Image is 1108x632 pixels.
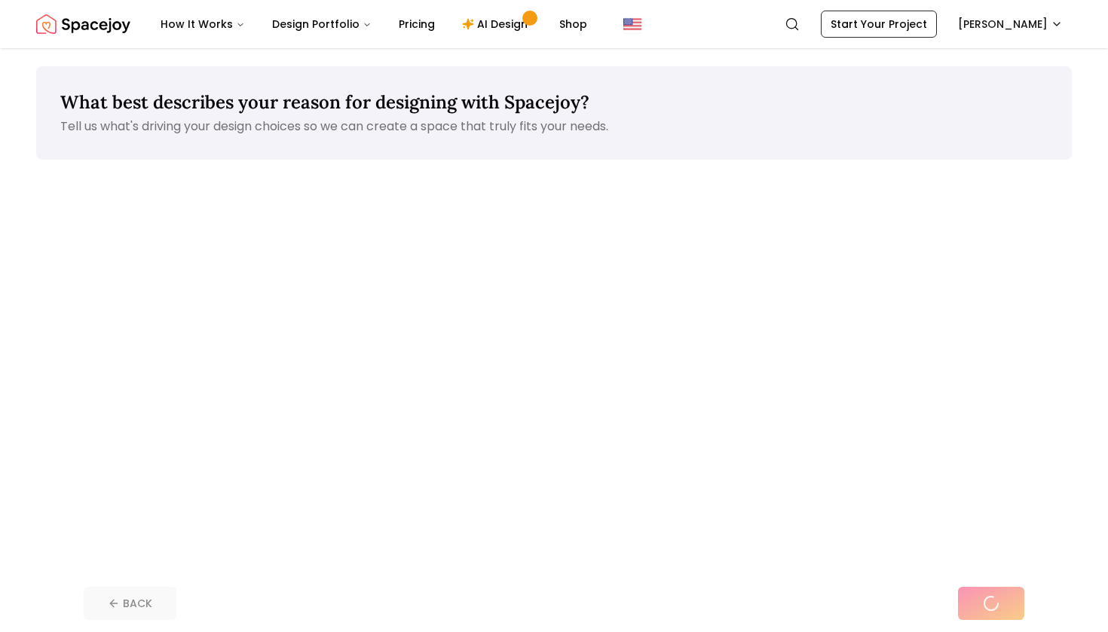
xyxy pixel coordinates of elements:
[547,9,599,39] a: Shop
[387,9,447,39] a: Pricing
[36,9,130,39] img: Spacejoy Logo
[260,9,384,39] button: Design Portfolio
[623,15,641,33] img: United States
[36,9,130,39] a: Spacejoy
[450,9,544,39] a: AI Design
[821,11,937,38] a: Start Your Project
[60,90,589,114] span: What best describes your reason for designing with Spacejoy?
[148,9,599,39] nav: Main
[60,118,1048,136] p: Tell us what's driving your design choices so we can create a space that truly fits your needs.
[949,11,1072,38] button: [PERSON_NAME]
[148,9,257,39] button: How It Works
